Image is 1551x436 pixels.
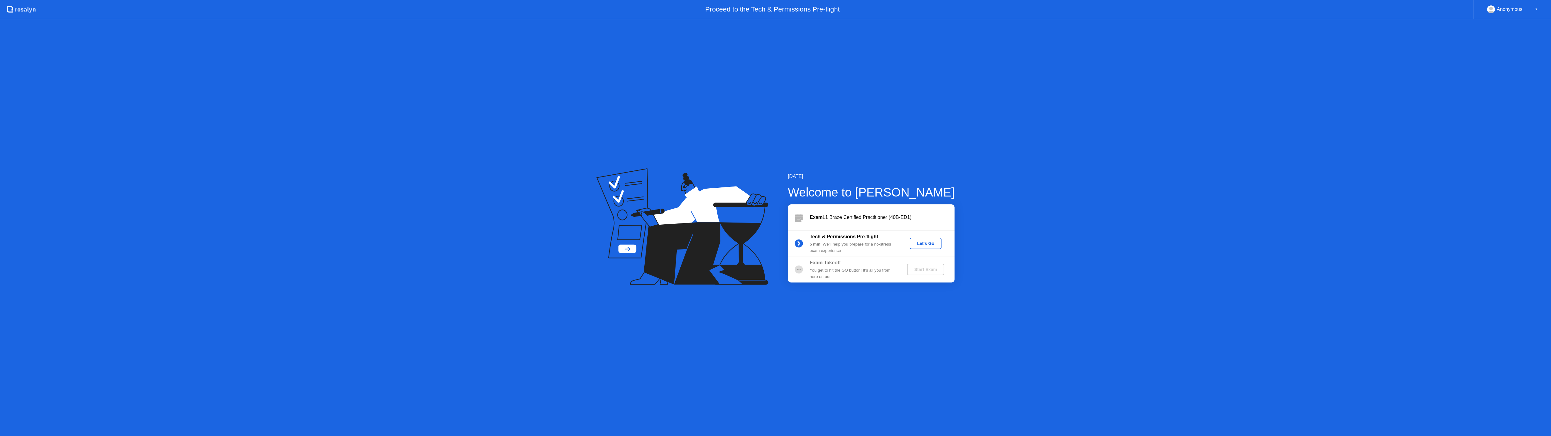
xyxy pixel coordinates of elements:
button: Start Exam [907,264,944,275]
div: Anonymous [1497,5,1523,13]
b: Tech & Permissions Pre-flight [810,234,878,239]
div: L1 Braze Certified Practitioner (40B-ED1) [810,214,955,221]
b: Exam Takeoff [810,260,841,265]
div: You get to hit the GO button! It’s all you from here on out [810,267,897,280]
div: Welcome to [PERSON_NAME] [788,183,955,201]
div: ▼ [1535,5,1538,13]
div: Start Exam [909,267,942,272]
button: Let's Go [910,238,942,249]
div: : We’ll help you prepare for a no-stress exam experience [810,241,897,254]
div: Let's Go [912,241,939,246]
b: Exam [810,215,823,220]
b: 5 min [810,242,821,246]
div: [DATE] [788,173,955,180]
